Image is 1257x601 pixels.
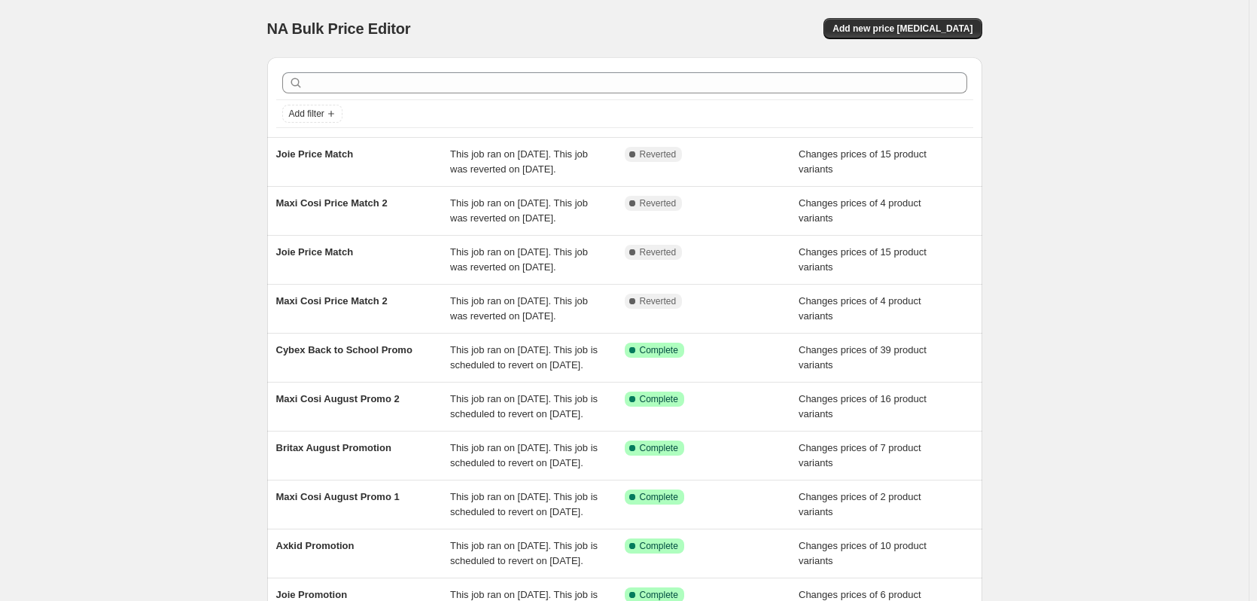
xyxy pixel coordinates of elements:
[276,295,388,307] span: Maxi Cosi Price Match 2
[799,491,921,517] span: Changes prices of 2 product variants
[640,148,677,160] span: Reverted
[799,442,921,468] span: Changes prices of 7 product variants
[276,148,354,160] span: Joie Price Match
[640,344,678,356] span: Complete
[640,491,678,503] span: Complete
[282,105,342,123] button: Add filter
[276,344,412,355] span: Cybex Back to School Promo
[276,540,355,551] span: Axkid Promotion
[640,589,678,601] span: Complete
[450,393,598,419] span: This job ran on [DATE]. This job is scheduled to revert on [DATE].
[799,540,927,566] span: Changes prices of 10 product variants
[450,540,598,566] span: This job ran on [DATE]. This job is scheduled to revert on [DATE].
[823,18,982,39] button: Add new price [MEDICAL_DATA]
[799,393,927,419] span: Changes prices of 16 product variants
[276,393,400,404] span: Maxi Cosi August Promo 2
[450,246,588,273] span: This job ran on [DATE]. This job was reverted on [DATE].
[832,23,972,35] span: Add new price [MEDICAL_DATA]
[799,344,927,371] span: Changes prices of 39 product variants
[799,295,921,322] span: Changes prices of 4 product variants
[640,197,677,209] span: Reverted
[450,344,598,371] span: This job ran on [DATE]. This job is scheduled to revert on [DATE].
[276,491,400,502] span: Maxi Cosi August Promo 1
[450,442,598,468] span: This job ran on [DATE]. This job is scheduled to revert on [DATE].
[799,246,927,273] span: Changes prices of 15 product variants
[267,20,411,37] span: NA Bulk Price Editor
[276,246,354,258] span: Joie Price Match
[450,295,588,322] span: This job ran on [DATE]. This job was reverted on [DATE].
[276,442,391,453] span: Britax August Promotion
[450,491,598,517] span: This job ran on [DATE]. This job is scheduled to revert on [DATE].
[289,108,324,120] span: Add filter
[640,393,678,405] span: Complete
[450,148,588,175] span: This job ran on [DATE]. This job was reverted on [DATE].
[640,442,678,454] span: Complete
[799,197,921,224] span: Changes prices of 4 product variants
[276,197,388,209] span: Maxi Cosi Price Match 2
[640,540,678,552] span: Complete
[640,246,677,258] span: Reverted
[640,295,677,307] span: Reverted
[450,197,588,224] span: This job ran on [DATE]. This job was reverted on [DATE].
[799,148,927,175] span: Changes prices of 15 product variants
[276,589,348,600] span: Joie Promotion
